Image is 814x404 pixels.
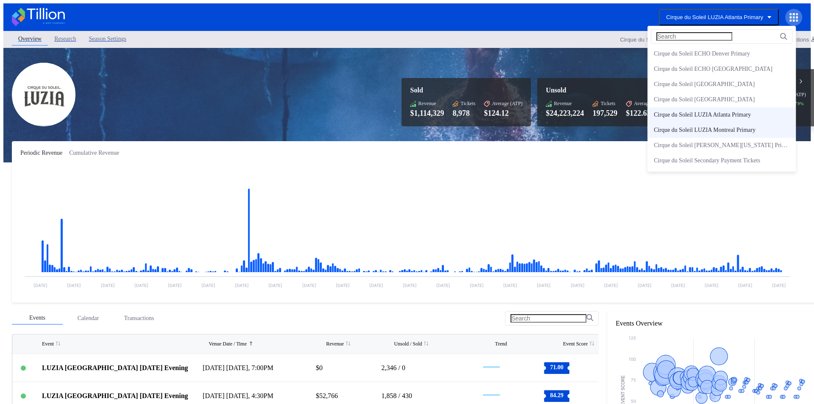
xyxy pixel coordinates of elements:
div: Cirque du Soleil [GEOGRAPHIC_DATA] [654,96,755,103]
div: Cirque du Soleil LUZIA Montreal Primary [654,127,755,134]
div: Cirque du Soleil [GEOGRAPHIC_DATA] [654,81,755,88]
div: Cirque du Soleil ECHO [GEOGRAPHIC_DATA] [654,66,772,72]
div: Cirque du Soleil Secondary Payment Tickets [654,157,760,164]
input: Search [656,32,732,41]
div: Cirque du Soleil ECHO Denver Primary [654,50,750,57]
div: Cirque du Soleil LUZIA Atlanta Primary [654,111,751,118]
div: Cirque du Soleil [PERSON_NAME][US_STATE] Primary [654,142,789,149]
